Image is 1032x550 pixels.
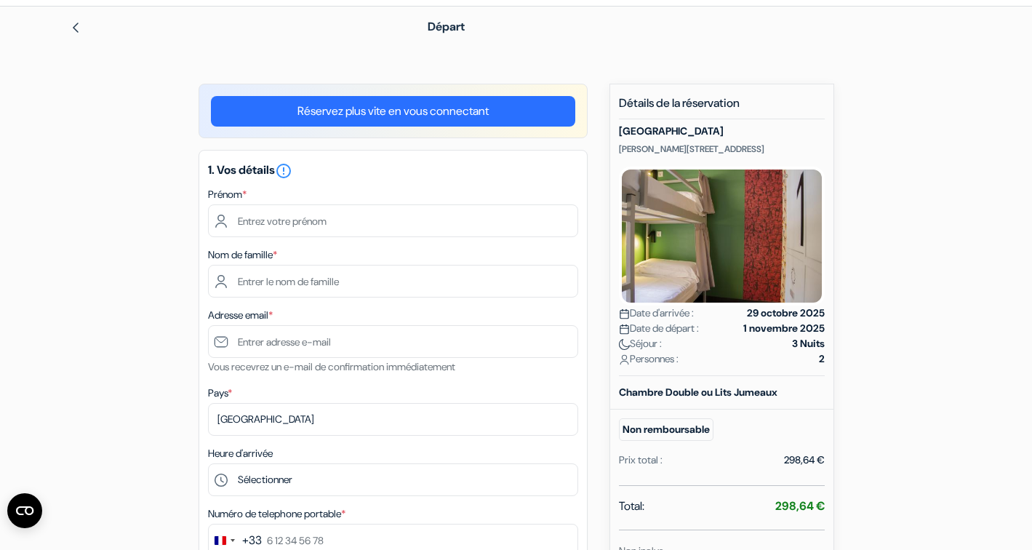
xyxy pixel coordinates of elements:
a: Réservez plus vite en vous connectant [211,96,575,127]
a: error_outline [275,162,292,178]
strong: 1 novembre 2025 [743,321,825,336]
img: calendar.svg [619,308,630,319]
span: Personnes : [619,351,679,367]
img: calendar.svg [619,324,630,335]
span: Total: [619,498,644,515]
h5: Détails de la réservation [619,96,825,119]
label: Nom de famille [208,247,277,263]
label: Pays [208,386,232,401]
small: Non remboursable [619,418,713,441]
label: Prénom [208,187,247,202]
small: Vous recevrez un e-mail de confirmation immédiatement [208,360,455,373]
img: user_icon.svg [619,354,630,365]
button: Ouvrir le widget CMP [7,493,42,528]
input: Entrer le nom de famille [208,265,578,298]
img: left_arrow.svg [70,22,81,33]
input: Entrer adresse e-mail [208,325,578,358]
label: Heure d'arrivée [208,446,273,461]
span: Séjour : [619,336,662,351]
h5: 1. Vos détails [208,162,578,180]
div: +33 [242,532,262,549]
strong: 2 [819,351,825,367]
label: Adresse email [208,308,273,323]
span: Départ [428,19,465,34]
b: Chambre Double ou Lits Jumeaux [619,386,777,399]
strong: 3 Nuits [792,336,825,351]
span: Date d'arrivée : [619,306,694,321]
h5: [GEOGRAPHIC_DATA] [619,125,825,137]
strong: 298,64 € [775,498,825,514]
strong: 29 octobre 2025 [747,306,825,321]
img: moon.svg [619,339,630,350]
span: Date de départ : [619,321,699,336]
input: Entrez votre prénom [208,204,578,237]
label: Numéro de telephone portable [208,506,345,522]
p: [PERSON_NAME][STREET_ADDRESS] [619,143,825,155]
i: error_outline [275,162,292,180]
div: Prix total : [619,453,663,468]
div: 298,64 € [784,453,825,468]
